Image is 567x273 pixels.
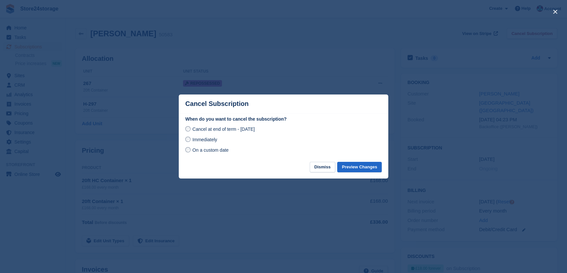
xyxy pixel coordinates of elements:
[192,147,229,153] span: On a custom date
[310,162,335,173] button: Dismiss
[192,127,255,132] span: Cancel at end of term - [DATE]
[185,137,191,142] input: Immediately
[185,147,191,152] input: On a custom date
[185,126,191,131] input: Cancel at end of term - [DATE]
[192,137,217,142] span: Immediately
[550,7,560,17] button: close
[185,100,248,108] p: Cancel Subscription
[337,162,382,173] button: Preview Changes
[185,116,382,123] label: When do you want to cancel the subscription?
